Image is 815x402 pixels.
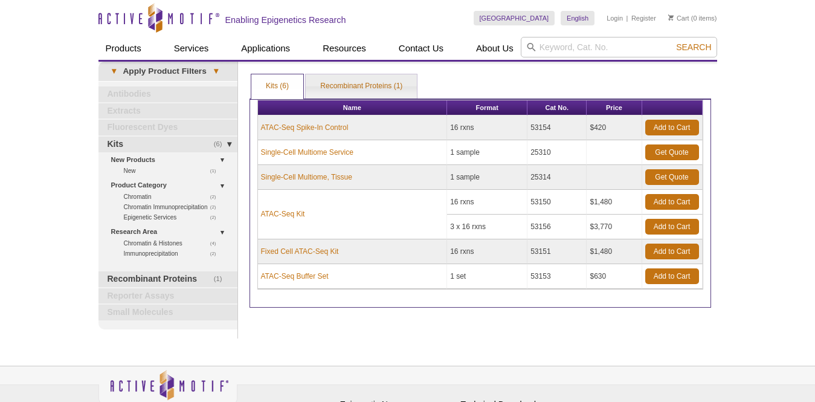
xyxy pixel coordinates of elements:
img: Your Cart [668,15,674,21]
span: (1) [210,166,223,176]
td: 25310 [527,140,587,165]
a: Contact Us [391,37,451,60]
a: Add to Cart [645,244,699,259]
a: Small Molecules [98,305,237,320]
td: 1 sample [447,140,527,165]
a: English [561,11,594,25]
a: (1)Recombinant Proteins [98,271,237,287]
a: (1)New [124,166,223,176]
a: Get Quote [645,144,699,160]
a: Product Category [111,179,230,192]
td: 53156 [527,215,587,239]
a: Services [167,37,216,60]
span: (2) [210,202,223,212]
h2: Enabling Epigenetics Research [225,15,346,25]
td: 53153 [527,264,587,289]
a: ATAC-Seq Buffer Set [261,271,329,282]
td: 1 sample [447,165,527,190]
td: $630 [587,264,642,289]
a: Fixed Cell ATAC-Seq Kit [261,246,339,257]
a: ▾Apply Product Filters▾ [98,62,237,81]
a: Kits (6) [251,74,303,99]
a: Applications [234,37,297,60]
a: Resources [315,37,373,60]
a: Single-Cell Multiome Service [261,147,353,158]
a: Get Quote [645,169,699,185]
a: [GEOGRAPHIC_DATA] [474,11,555,25]
a: Recombinant Proteins (1) [306,74,417,99]
a: Fluorescent Dyes [98,120,237,135]
a: About Us [469,37,521,60]
span: Search [676,42,711,52]
a: (4)Chromatin & Histones [124,238,223,248]
a: ATAC-Seq Kit [261,209,305,219]
a: Single-Cell Multiome, Tissue [261,172,352,183]
th: Cat No. [527,100,587,115]
span: (2) [210,248,223,259]
a: Research Area [111,225,230,238]
a: Add to Cart [645,219,699,235]
a: Add to Cart [645,268,699,284]
td: 3 x 16 rxns [447,215,527,239]
a: Antibodies [98,86,237,102]
th: Format [447,100,527,115]
a: (6)Kits [98,137,237,152]
td: $1,480 [587,239,642,264]
td: 16 rxns [447,239,527,264]
span: (6) [214,137,229,152]
span: ▾ [105,66,123,77]
td: 1 set [447,264,527,289]
td: 53154 [527,115,587,140]
th: Name [258,100,448,115]
td: $420 [587,115,642,140]
th: Price [587,100,642,115]
a: Add to Cart [645,120,699,135]
a: (2)Immunoprecipitation [124,248,223,259]
a: (2)Chromatin [124,192,223,202]
a: Extracts [98,103,237,119]
a: Reporter Assays [98,288,237,304]
button: Search [672,42,715,53]
td: $1,480 [587,190,642,215]
td: 25314 [527,165,587,190]
a: ATAC-Seq Spike-In Control [261,122,349,133]
a: (2)Epigenetic Services [124,212,223,222]
span: (2) [210,192,223,202]
a: Login [607,14,623,22]
span: (1) [214,271,229,287]
span: ▾ [207,66,225,77]
td: 16 rxns [447,190,527,215]
li: (0 items) [668,11,717,25]
td: $3,770 [587,215,642,239]
a: Products [98,37,149,60]
a: (2)Chromatin Immunoprecipitation [124,202,223,212]
a: Register [631,14,656,22]
a: Cart [668,14,689,22]
td: 53150 [527,190,587,215]
input: Keyword, Cat. No. [521,37,717,57]
td: 16 rxns [447,115,527,140]
span: (2) [210,212,223,222]
li: | [627,11,628,25]
a: Add to Cart [645,194,699,210]
span: (4) [210,238,223,248]
a: New Products [111,154,230,166]
td: 53151 [527,239,587,264]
